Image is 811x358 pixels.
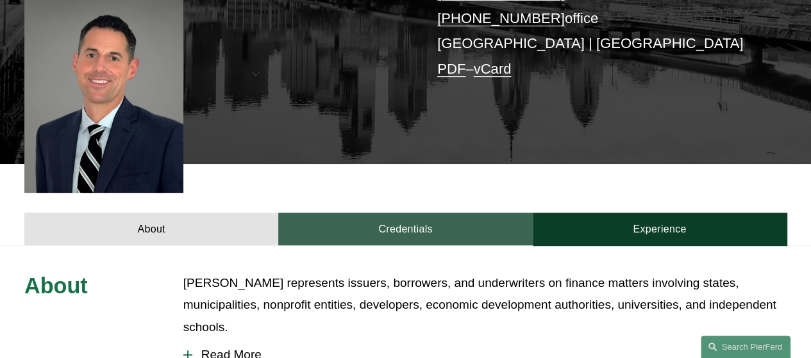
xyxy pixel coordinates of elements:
a: Search this site [701,336,790,358]
a: vCard [473,61,511,77]
a: [PHONE_NUMBER] [437,10,565,26]
a: Credentials [278,213,532,245]
a: PDF [437,61,465,77]
span: About [24,273,88,298]
a: Experience [533,213,787,245]
a: About [24,213,278,245]
p: [PERSON_NAME] represents issuers, borrowers, and underwriters on finance matters involving states... [183,272,787,338]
